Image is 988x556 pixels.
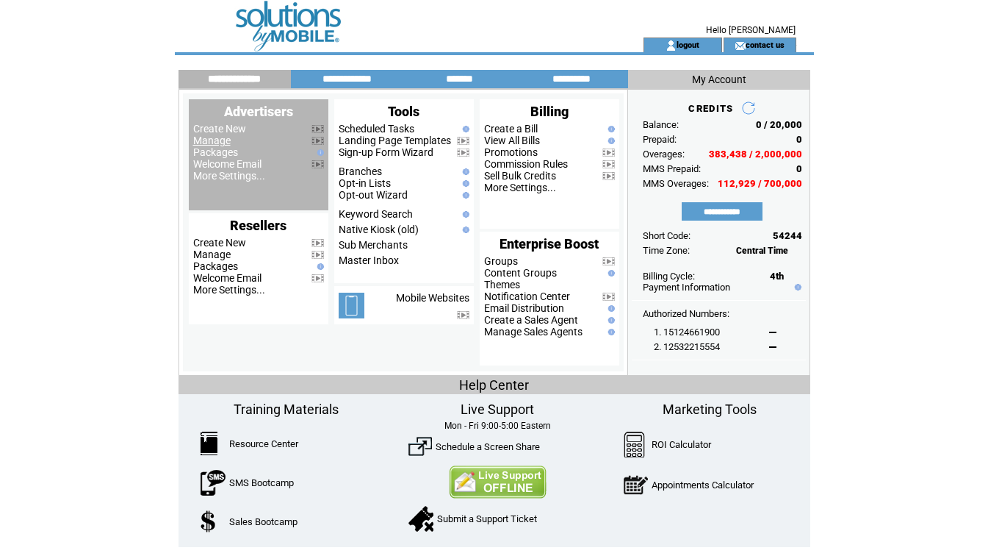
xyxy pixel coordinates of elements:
[677,40,699,49] a: logout
[796,134,802,145] span: 0
[201,470,226,496] img: SMSBootcamp.png
[624,432,646,457] img: Calculator.png
[444,421,551,431] span: Mon - Fri 9:00-5:00 Eastern
[339,177,391,189] a: Opt-in Lists
[314,149,324,156] img: help.gif
[605,305,615,312] img: help.gif
[484,255,518,267] a: Groups
[706,25,796,35] span: Hello [PERSON_NAME]
[193,237,246,249] a: Create New
[643,230,690,241] span: Short Code:
[643,282,730,293] a: Payment Information
[339,123,414,135] a: Scheduled Tasks
[484,291,570,302] a: Notification Center
[484,279,520,291] a: Themes
[461,402,534,417] span: Live Support
[193,272,262,284] a: Welcome Email
[692,74,746,85] span: My Account
[643,163,701,174] span: MMS Prepaid:
[602,172,615,180] img: video.png
[193,249,231,260] a: Manage
[602,160,615,168] img: video.png
[688,103,733,114] span: CREDITS
[339,239,408,251] a: Sub Merchants
[193,146,238,158] a: Packages
[201,432,217,455] img: ResourceCenter.png
[234,402,339,417] span: Training Materials
[643,149,685,160] span: Overages:
[339,146,433,158] a: Sign-up Form Wizard
[602,149,615,157] img: video.png
[796,163,802,174] span: 0
[459,211,469,218] img: help.gif
[457,137,469,145] img: video.png
[339,135,451,146] a: Landing Page Templates
[756,119,802,130] span: 0 / 20,000
[484,314,578,326] a: Create a Sales Agent
[396,292,469,304] a: Mobile Websites
[643,271,695,282] span: Billing Cycle:
[654,341,720,352] span: 2. 12532215554
[709,149,802,160] span: 383,438 / 2,000,000
[718,178,802,189] span: 112,929 / 700,000
[229,516,298,527] a: Sales Bootcamp
[311,137,324,145] img: video.png
[484,182,556,193] a: More Settings...
[605,329,615,335] img: help.gif
[643,308,729,319] span: Authorized Numbers:
[773,230,802,241] span: 54244
[643,134,677,145] span: Prepaid:
[770,271,784,282] span: 4th
[339,208,413,220] a: Keyword Search
[643,245,690,256] span: Time Zone:
[408,506,433,532] img: SupportTicket.png
[339,165,382,177] a: Branches
[408,435,432,458] img: ScreenShare.png
[530,104,569,119] span: Billing
[484,267,557,279] a: Content Groups
[605,138,615,144] img: help.gif
[666,40,677,51] img: account_icon.gif
[602,293,615,301] img: video.png
[736,246,788,256] span: Central Time
[459,227,469,233] img: help.gif
[449,466,547,499] img: Contact Us
[311,125,324,133] img: video.png
[459,192,469,199] img: help.gif
[339,224,419,235] a: Native Kiosk (old)
[663,402,757,417] span: Marketing Tools
[311,251,324,259] img: video.png
[652,480,754,491] a: Appointments Calculator
[339,189,408,201] a: Opt-out Wizard
[314,263,324,270] img: help.gif
[605,126,615,132] img: help.gif
[388,104,419,119] span: Tools
[459,126,469,132] img: help.gif
[459,180,469,187] img: help.gif
[484,170,556,182] a: Sell Bulk Credits
[311,239,324,247] img: video.png
[484,123,538,135] a: Create a Bill
[654,327,720,338] span: 1. 15124661900
[201,510,217,532] img: SalesBootcamp.png
[193,170,265,182] a: More Settings...
[605,317,615,324] img: help.gif
[229,438,298,449] a: Resource Center
[193,158,262,170] a: Welcome Email
[484,135,540,146] a: View All Bills
[436,441,540,452] a: Schedule a Screen Share
[500,236,599,252] span: Enterprise Boost
[602,257,615,265] img: video.png
[484,146,538,158] a: Promotions
[484,158,568,170] a: Commission Rules
[643,178,709,189] span: MMS Overages:
[193,123,246,135] a: Create New
[311,274,324,282] img: video.png
[457,311,469,319] img: video.png
[484,326,583,338] a: Manage Sales Agents
[605,270,615,277] img: help.gif
[643,119,679,130] span: Balance:
[459,168,469,175] img: help.gif
[339,254,399,266] a: Master Inbox
[224,104,293,119] span: Advertisers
